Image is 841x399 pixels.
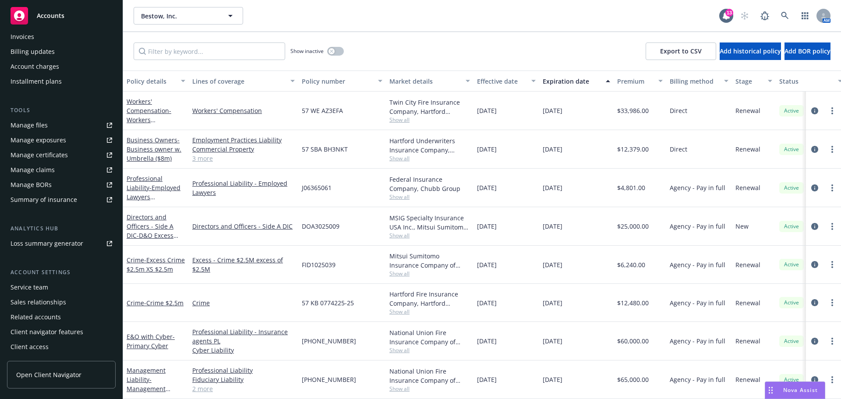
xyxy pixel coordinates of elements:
[386,71,474,92] button: Market details
[477,222,497,231] span: [DATE]
[7,163,116,177] a: Manage claims
[543,145,562,154] span: [DATE]
[7,148,116,162] a: Manage certificates
[735,336,760,346] span: Renewal
[134,7,243,25] button: Bestow, Inc.
[735,375,760,384] span: Renewal
[617,336,649,346] span: $60,000.00
[7,237,116,251] a: Loss summary generator
[765,381,825,399] button: Nova Assist
[670,336,725,346] span: Agency - Pay in full
[617,298,649,307] span: $12,480.00
[302,106,343,115] span: 57 WE AZ3EFA
[389,116,470,124] span: Show all
[756,7,774,25] a: Report a Bug
[7,268,116,277] div: Account settings
[192,154,295,163] a: 3 more
[389,232,470,239] span: Show all
[11,118,48,132] div: Manage files
[827,259,837,270] a: more
[796,7,814,25] a: Switch app
[783,184,800,192] span: Active
[735,106,760,115] span: Renewal
[389,308,470,315] span: Show all
[735,183,760,192] span: Renewal
[302,298,354,307] span: 57 KB 0774225-25
[302,222,339,231] span: DOA3025009
[776,7,794,25] a: Search
[670,260,725,269] span: Agency - Pay in full
[7,133,116,147] span: Manage exposures
[783,145,800,153] span: Active
[298,71,386,92] button: Policy number
[735,145,760,154] span: Renewal
[617,183,645,192] span: $4,801.00
[617,77,653,86] div: Premium
[192,77,285,86] div: Lines of coverage
[670,145,687,154] span: Direct
[192,375,295,384] a: Fiduciary Liability
[543,336,562,346] span: [DATE]
[127,174,180,219] a: Professional Liability
[11,178,52,192] div: Manage BORs
[192,179,295,197] a: Professional Liability - Employed Lawyers
[539,71,614,92] button: Expiration date
[192,298,295,307] a: Crime
[783,376,800,384] span: Active
[11,74,62,88] div: Installment plans
[127,136,181,162] span: - Business owner w. Umbrella ($8m)
[192,327,295,346] a: Professional Liability - Insurance agents PL
[127,97,171,133] a: Workers' Compensation
[127,77,176,86] div: Policy details
[617,375,649,384] span: $65,000.00
[134,42,285,60] input: Filter by keyword...
[192,255,295,274] a: Excess - Crime $2.5M excess of $2.5M
[809,297,820,308] a: circleInformation
[827,297,837,308] a: more
[477,183,497,192] span: [DATE]
[302,145,348,154] span: 57 SBA BH3NKT
[614,71,666,92] button: Premium
[543,260,562,269] span: [DATE]
[7,224,116,233] div: Analytics hub
[389,136,470,155] div: Hartford Underwriters Insurance Company, Hartford Insurance Group
[192,145,295,154] a: Commercial Property
[192,346,295,355] a: Cyber Liability
[827,106,837,116] a: more
[389,77,460,86] div: Market details
[617,222,649,231] span: $25,000.00
[302,375,356,384] span: [PHONE_NUMBER]
[7,74,116,88] a: Installment plans
[389,155,470,162] span: Show all
[827,144,837,155] a: more
[477,260,497,269] span: [DATE]
[720,47,781,55] span: Add historical policy
[11,310,61,324] div: Related accounts
[11,280,48,294] div: Service team
[809,144,820,155] a: circleInformation
[779,77,833,86] div: Status
[389,270,470,277] span: Show all
[783,222,800,230] span: Active
[827,183,837,193] a: more
[127,256,185,273] a: Crime
[11,237,83,251] div: Loss summary generator
[389,367,470,385] div: National Union Fire Insurance Company of [GEOGRAPHIC_DATA], [GEOGRAPHIC_DATA], AIG
[666,71,732,92] button: Billing method
[783,386,818,394] span: Nova Assist
[127,332,175,350] span: - Primary Cyber
[192,366,295,375] a: Professional Liability
[141,11,217,21] span: Bestow, Inc.
[660,47,702,55] span: Export to CSV
[809,183,820,193] a: circleInformation
[123,71,189,92] button: Policy details
[127,256,185,273] span: - Excess Crime $2.5m XS $2.5m
[477,336,497,346] span: [DATE]
[543,106,562,115] span: [DATE]
[127,106,171,133] span: - Workers Compensation
[783,107,800,115] span: Active
[7,106,116,115] div: Tools
[37,12,64,19] span: Accounts
[670,222,725,231] span: Agency - Pay in full
[302,336,356,346] span: [PHONE_NUMBER]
